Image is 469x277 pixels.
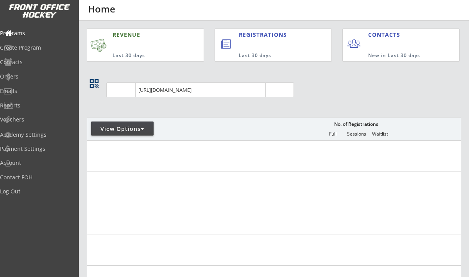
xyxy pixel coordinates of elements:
[239,52,299,59] div: Last 30 days
[321,131,344,137] div: Full
[91,125,154,133] div: View Options
[113,52,171,59] div: Last 30 days
[368,31,404,39] div: CONTACTS
[88,78,100,89] button: qr_code
[113,31,171,39] div: REVENUE
[239,31,299,39] div: REGISTRATIONS
[368,52,423,59] div: New in Last 30 days
[332,122,380,127] div: No. of Registrations
[345,131,368,137] div: Sessions
[368,131,392,137] div: Waitlist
